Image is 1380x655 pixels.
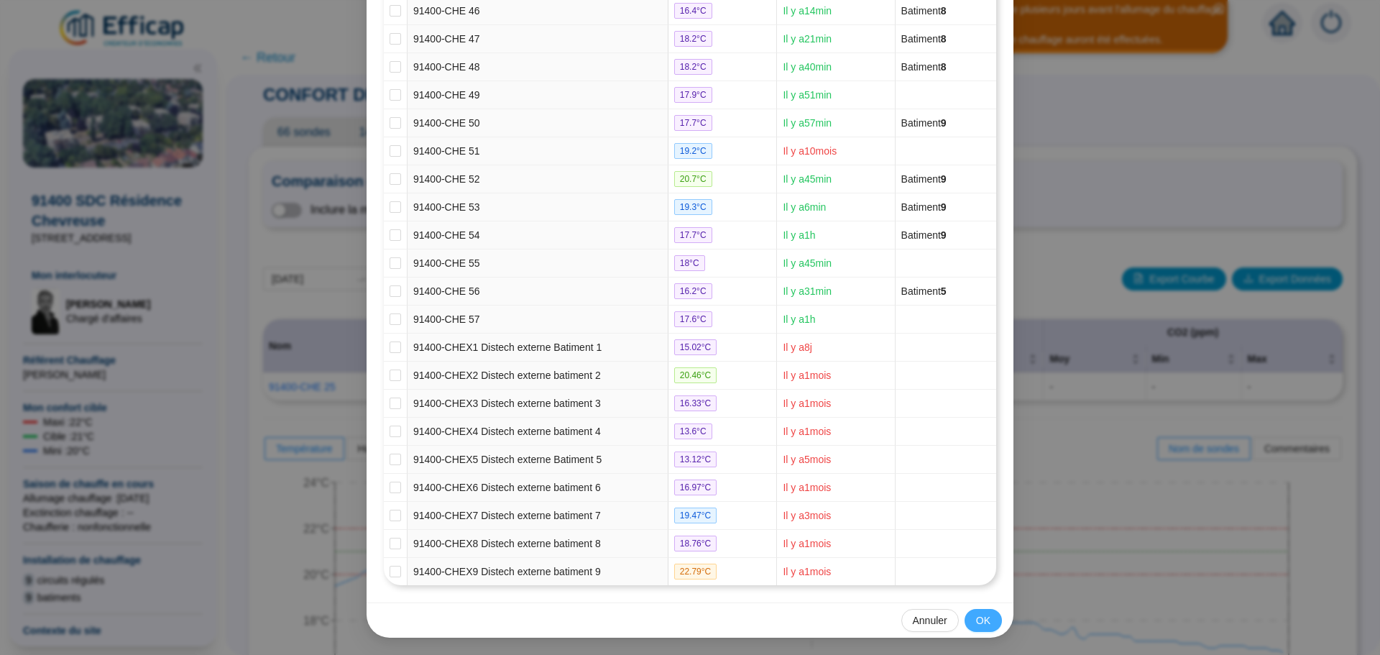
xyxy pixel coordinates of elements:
[783,398,831,409] span: Il y a 1 mois
[941,285,947,297] span: 5
[674,255,705,271] span: 18 °C
[674,171,712,187] span: 20.7 °C
[674,87,712,103] span: 17.9 °C
[783,370,831,381] span: Il y a 1 mois
[783,566,831,577] span: Il y a 1 mois
[941,33,947,45] span: 8
[783,173,832,185] span: Il y a 45 min
[408,474,668,502] td: 91400-CHEX6 Distech externe batiment 6
[674,143,712,159] span: 19.2 °C
[783,482,831,493] span: Il y a 1 mois
[408,81,668,109] td: 91400-CHE 49
[941,173,947,185] span: 9
[783,5,832,17] span: Il y a 14 min
[674,452,717,467] span: 13.12 °C
[976,613,990,628] span: OK
[408,558,668,585] td: 91400-CHEX9 Distech externe batiment 9
[783,61,832,73] span: Il y a 40 min
[674,199,712,215] span: 19.3 °C
[783,313,815,325] span: Il y a 1 h
[674,59,712,75] span: 18.2 °C
[783,342,812,353] span: Il y a 8 j
[913,613,947,628] span: Annuler
[674,227,712,243] span: 17.7 °C
[901,173,947,185] span: Batiment
[783,426,831,437] span: Il y a 1 mois
[408,306,668,334] td: 91400-CHE 57
[941,201,947,213] span: 9
[783,285,832,297] span: Il y a 31 min
[408,25,668,53] td: 91400-CHE 47
[408,278,668,306] td: 91400-CHE 56
[674,508,717,523] span: 19.47 °C
[901,117,947,129] span: Batiment
[783,201,826,213] span: Il y a 6 min
[408,109,668,137] td: 91400-CHE 50
[674,536,717,551] span: 18.76 °C
[674,367,717,383] span: 20.46 °C
[408,221,668,249] td: 91400-CHE 54
[941,61,947,73] span: 8
[674,395,717,411] span: 16.33 °C
[674,283,712,299] span: 16.2 °C
[674,480,717,495] span: 16.97 °C
[408,530,668,558] td: 91400-CHEX8 Distech externe batiment 8
[674,3,712,19] span: 16.4 °C
[901,33,947,45] span: Batiment
[965,609,1002,632] button: OK
[408,390,668,418] td: 91400-CHEX3 Distech externe batiment 3
[408,418,668,446] td: 91400-CHEX4 Distech externe batiment 4
[901,5,947,17] span: Batiment
[941,5,947,17] span: 8
[674,31,712,47] span: 18.2 °C
[783,454,831,465] span: Il y a 5 mois
[674,564,717,580] span: 22.79 °C
[901,201,947,213] span: Batiment
[408,249,668,278] td: 91400-CHE 55
[901,285,947,297] span: Batiment
[783,257,832,269] span: Il y a 45 min
[941,117,947,129] span: 9
[783,117,832,129] span: Il y a 57 min
[901,229,947,241] span: Batiment
[408,446,668,474] td: 91400-CHEX5 Distech externe Batiment 5
[941,229,947,241] span: 9
[408,137,668,165] td: 91400-CHE 51
[408,334,668,362] td: 91400-CHEX1 Distech externe Batiment 1
[901,609,959,632] button: Annuler
[408,53,668,81] td: 91400-CHE 48
[408,165,668,193] td: 91400-CHE 52
[674,339,717,355] span: 15.02 °C
[783,229,815,241] span: Il y a 1 h
[408,193,668,221] td: 91400-CHE 53
[674,423,712,439] span: 13.6 °C
[783,145,837,157] span: Il y a 10 mois
[783,33,832,45] span: Il y a 21 min
[408,362,668,390] td: 91400-CHEX2 Distech externe batiment 2
[783,510,831,521] span: Il y a 3 mois
[783,89,832,101] span: Il y a 51 min
[674,311,712,327] span: 17.6 °C
[674,115,712,131] span: 17.7 °C
[408,502,668,530] td: 91400-CHEX7 Distech externe batiment 7
[783,538,831,549] span: Il y a 1 mois
[901,61,947,73] span: Batiment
